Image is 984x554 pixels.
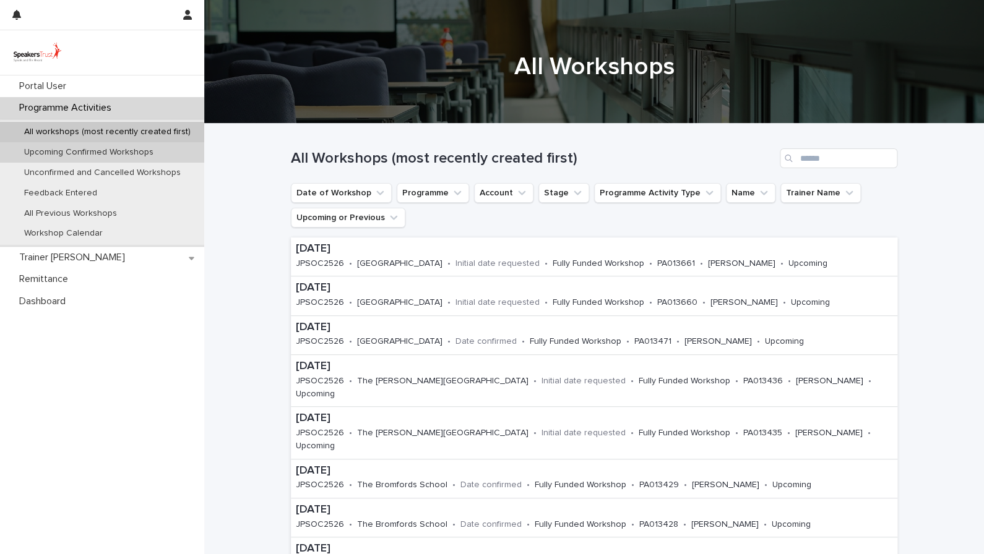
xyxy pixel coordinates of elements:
p: [PERSON_NAME] [708,258,775,269]
p: • [533,376,537,386]
p: • [764,480,767,490]
p: • [527,480,530,490]
p: JPSOC2526 [296,519,344,530]
p: Remittance [14,273,78,285]
p: Fully Funded Workshop [639,428,730,438]
p: • [631,480,634,490]
p: [DATE] [296,464,846,478]
p: PA013436 [743,376,783,386]
a: [DATE]JPSOC2526•[GEOGRAPHIC_DATA]•Initial date requested•Fully Funded Workshop•PA013660•[PERSON_N... [291,276,897,315]
img: UVamC7uQTJC0k9vuxGLS [10,40,65,65]
button: Date of Workshop [291,183,392,203]
a: [DATE]JPSOC2526•The Bromfords School•Date confirmed•Fully Funded Workshop•PA013429•[PERSON_NAME]•... [291,459,897,498]
p: JPSOC2526 [296,336,344,347]
p: JPSOC2526 [296,428,344,438]
p: • [735,376,738,386]
p: [PERSON_NAME] [691,519,759,530]
p: • [349,519,352,530]
p: [PERSON_NAME] [692,480,759,490]
button: Name [726,183,775,203]
p: • [787,428,790,438]
p: • [788,376,791,386]
h1: All Workshops (most recently created first) [291,150,775,168]
p: • [780,258,783,269]
p: • [735,428,738,438]
p: • [700,258,703,269]
p: [DATE] [296,503,845,517]
p: • [868,428,871,438]
p: • [545,297,548,308]
p: • [447,336,451,347]
p: Trainer [PERSON_NAME] [14,252,135,263]
p: PA013428 [639,519,678,530]
p: Feedback Entered [14,188,107,198]
p: Fully Funded Workshop [553,297,644,308]
p: Fully Funded Workshop [553,258,644,269]
p: • [868,376,871,386]
p: Initial date requested [542,428,626,438]
p: PA013471 [634,336,671,347]
p: Upcoming Confirmed Workshops [14,147,163,158]
p: Unconfirmed and Cancelled Workshops [14,168,191,178]
p: Fully Funded Workshop [535,480,626,490]
p: Fully Funded Workshop [535,519,626,530]
p: The [PERSON_NAME][GEOGRAPHIC_DATA] [357,428,529,438]
button: Programme Activity Type [594,183,721,203]
p: PA013660 [657,297,697,308]
p: Programme Activities [14,102,121,114]
p: Workshop Calendar [14,228,113,239]
p: • [631,519,634,530]
p: • [452,480,455,490]
p: [GEOGRAPHIC_DATA] [357,297,442,308]
p: • [783,297,786,308]
p: PA013661 [657,258,695,269]
p: • [452,519,455,530]
p: [DATE] [296,281,865,295]
button: Stage [538,183,589,203]
p: • [447,258,451,269]
p: • [349,428,352,438]
p: Upcoming [788,258,827,269]
p: The [PERSON_NAME][GEOGRAPHIC_DATA] [357,376,529,386]
p: Initial date requested [455,258,540,269]
p: • [676,336,680,347]
p: • [683,519,686,530]
p: Upcoming [772,519,811,530]
p: All workshops (most recently created first) [14,127,201,137]
p: • [349,258,352,269]
p: JPSOC2526 [296,258,344,269]
p: • [447,297,451,308]
p: Upcoming [296,441,335,451]
p: Date confirmed [455,336,517,347]
p: • [349,480,352,490]
p: Dashboard [14,296,76,307]
p: All Previous Workshops [14,208,127,219]
p: JPSOC2526 [296,376,344,386]
p: [DATE] [296,321,839,335]
p: • [764,519,767,530]
button: Account [474,183,533,203]
p: • [702,297,706,308]
p: • [631,376,634,386]
p: • [684,480,687,490]
p: Upcoming [772,480,811,490]
p: • [649,258,652,269]
p: The Bromfords School [357,480,447,490]
p: JPSOC2526 [296,297,344,308]
input: Search [780,148,897,168]
p: [GEOGRAPHIC_DATA] [357,336,442,347]
p: • [527,519,530,530]
p: Upcoming [791,297,830,308]
p: [PERSON_NAME] [796,376,863,386]
p: • [533,428,537,438]
a: [DATE]JPSOC2526•The [PERSON_NAME][GEOGRAPHIC_DATA]•Initial date requested•Fully Funded Workshop•P... [291,355,897,407]
p: • [349,336,352,347]
p: [DATE] [296,412,892,425]
p: [DATE] [296,242,862,256]
p: • [349,376,352,386]
a: [DATE]JPSOC2526•The [PERSON_NAME][GEOGRAPHIC_DATA]•Initial date requested•Fully Funded Workshop•P... [291,407,897,459]
p: • [545,258,548,269]
a: [DATE]JPSOC2526•[GEOGRAPHIC_DATA]•Date confirmed•Fully Funded Workshop•PA013471•[PERSON_NAME]•Upc... [291,316,897,355]
p: Initial date requested [455,297,540,308]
